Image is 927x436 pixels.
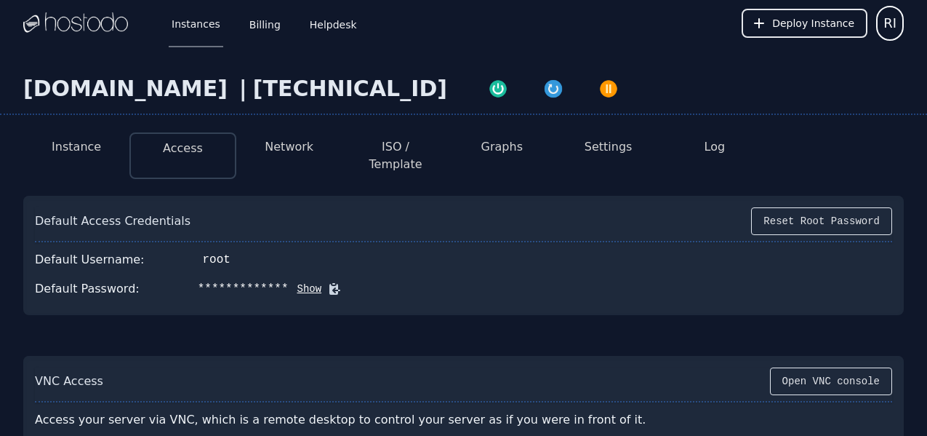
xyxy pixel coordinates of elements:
img: Power Off [598,79,619,99]
div: VNC Access [35,373,103,390]
button: Deploy Instance [742,9,867,38]
span: RI [883,13,896,33]
img: Restart [543,79,563,99]
button: Network [265,138,313,156]
div: [TECHNICAL_ID] [253,76,447,102]
button: Graphs [481,138,523,156]
button: Instance [52,138,101,156]
div: root [203,251,230,269]
div: | [233,76,253,102]
div: Access your server via VNC, which is a remote desktop to control your server as if you were in fr... [35,405,686,435]
div: Default Access Credentials [35,213,190,230]
button: Show [289,282,322,296]
img: Logo [23,12,128,34]
button: ISO / Template [354,138,437,173]
button: Power Off [581,76,636,99]
span: Deploy Instance [772,16,854,31]
button: Access [163,140,203,157]
button: Log [705,138,726,156]
div: [DOMAIN_NAME] [23,76,233,102]
button: Settings [585,138,633,156]
div: Default Username: [35,251,145,269]
button: Restart [526,76,581,99]
button: Open VNC console [770,368,892,395]
img: Power On [488,79,508,99]
button: Power On [470,76,526,99]
div: Default Password: [35,280,140,298]
button: Reset Root Password [751,207,892,235]
button: User menu [876,6,904,41]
